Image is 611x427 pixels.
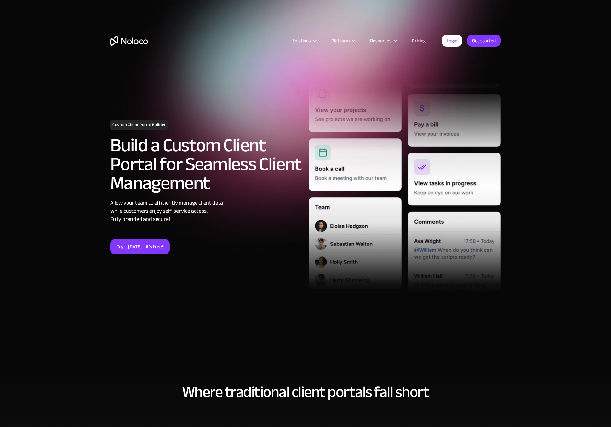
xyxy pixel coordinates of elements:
div: Solutions [284,37,323,45]
h2: Build a Custom Client Portal for Seamless Client Management [110,136,302,193]
div: Resources [362,37,404,45]
a: Login [442,35,462,47]
h2: Where traditional client portals fall short [110,384,501,401]
h1: Custom Client Portal Builder [110,120,168,130]
a: home [110,36,148,46]
a: Get started [467,35,501,47]
div: Allow your team to efficiently manage client data while customers enjoy self-service access. Full... [110,199,302,223]
div: Platform [323,37,362,45]
div: Resources [370,37,391,45]
div: Solutions [292,37,311,45]
a: Try it [DATE]—it’s free! [110,239,170,254]
div: Platform [331,37,350,45]
a: Pricing [404,37,434,45]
